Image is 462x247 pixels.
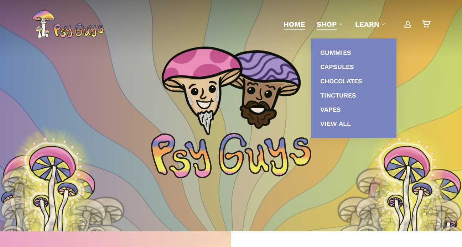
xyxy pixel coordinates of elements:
a: Learn [355,19,386,29]
span: Learn [355,20,379,28]
a: View All [318,117,389,131]
span: Gummies [320,49,351,56]
a: Capsules [318,60,389,74]
span: Home [284,20,305,28]
span: Tinctures [320,91,356,99]
img: Psychedelic PsyGuys Text Logo [151,133,311,178]
a: Home [284,19,305,29]
a: Vapes [318,103,389,117]
a: Shop [317,19,344,29]
img: PsyGuys [32,10,104,38]
span: Vapes [320,106,341,113]
img: PsyGuys Heads Logo [160,37,302,144]
a: Chocolates [318,74,389,88]
span: Shop [317,20,337,28]
a: Gummies [318,46,389,60]
a: Tinctures [318,88,389,103]
span: Chocolates [320,77,362,85]
span: View All [320,120,351,127]
span: Capsules [320,63,354,70]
